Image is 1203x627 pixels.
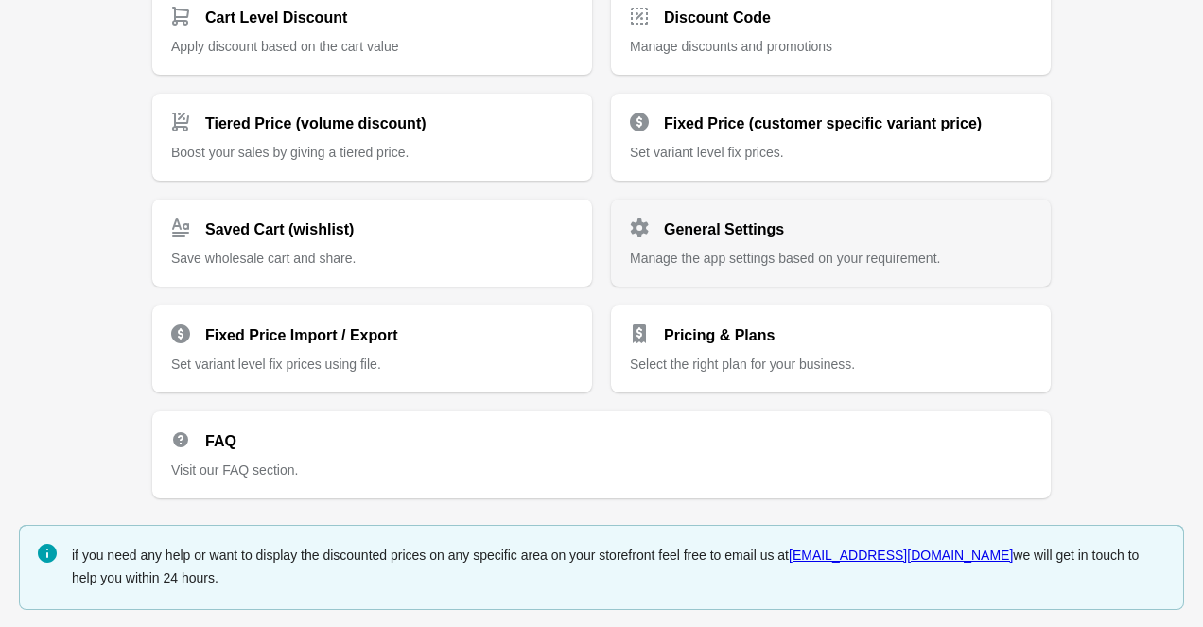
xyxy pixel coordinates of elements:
[205,218,354,241] h2: Saved Cart (wishlist)
[664,7,771,29] h2: Discount Code
[205,7,347,29] h2: Cart Level Discount
[630,145,784,160] span: Set variant level fix prices.
[171,39,399,54] span: Apply discount based on the cart value
[152,411,1051,498] a: FAQ Visit our FAQ section.
[664,324,775,347] h2: Pricing & Plans
[171,251,356,266] span: Save wholesale cart and share.
[630,357,855,372] span: Select the right plan for your business.
[664,113,982,135] h2: Fixed Price (customer specific variant price)
[664,218,784,241] h2: General Settings
[171,145,409,160] span: Boost your sales by giving a tiered price.
[789,548,1013,563] a: [EMAIL_ADDRESS][DOMAIN_NAME]
[72,542,1165,591] div: if you need any help or want to display the discounted prices on any specific area on your storef...
[171,357,381,372] span: Set variant level fix prices using file.
[205,324,398,347] h2: Fixed Price Import / Export
[630,39,832,54] span: Manage discounts and promotions
[630,251,940,266] span: Manage the app settings based on your requirement.
[205,430,236,453] h2: FAQ
[205,113,427,135] h2: Tiered Price (volume discount)
[171,462,298,478] span: Visit our FAQ section.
